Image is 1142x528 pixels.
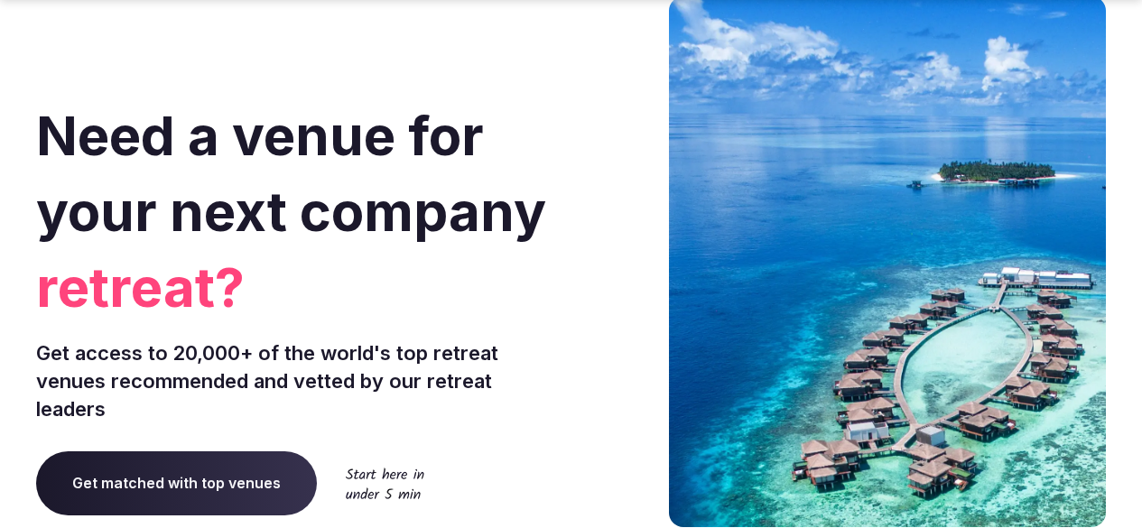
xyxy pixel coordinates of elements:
p: Get access to 20,000+ of the world's top retreat venues recommended and vetted by our retreat lea... [36,339,564,422]
span: Need a venue for your next company [36,103,546,244]
a: Get matched with top venues [36,451,317,514]
span: retreat? [36,249,564,325]
img: Start here in under 5 min [346,468,424,499]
